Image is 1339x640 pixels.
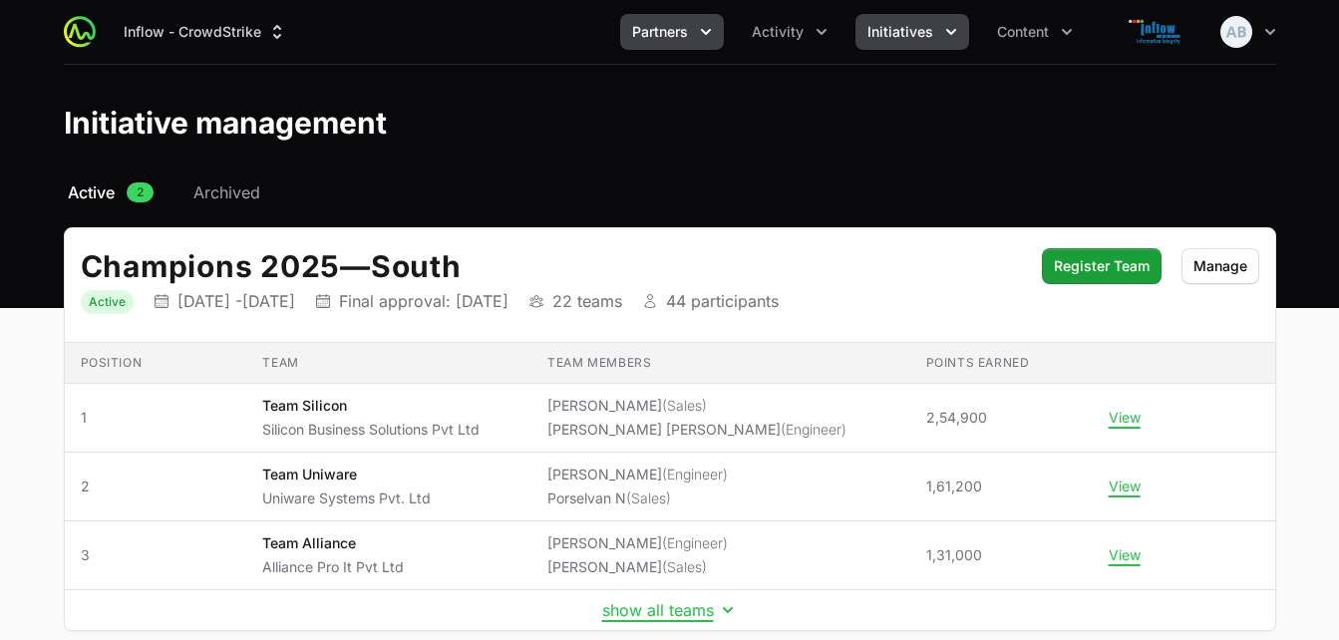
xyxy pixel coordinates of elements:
[64,16,96,48] img: ActivitySource
[926,408,987,428] span: 2,54,900
[340,248,371,284] span: —
[189,180,264,204] a: Archived
[985,14,1085,50] button: Content
[193,180,260,204] span: Archived
[997,22,1049,42] span: Content
[855,14,969,50] div: Initiatives menu
[81,477,231,496] span: 2
[547,396,846,416] li: [PERSON_NAME]
[112,14,299,50] button: Inflow - CrowdStrike
[666,291,779,311] p: 44 participants
[64,180,1276,204] nav: Initiative activity log navigation
[339,291,508,311] p: Final approval: [DATE]
[662,466,728,482] span: (Engineer)
[985,14,1085,50] div: Content menu
[547,465,728,484] li: [PERSON_NAME]
[1054,254,1150,278] span: Register Team
[64,227,1276,631] div: Initiative details
[1193,254,1247,278] span: Manage
[855,14,969,50] button: Initiatives
[752,22,804,42] span: Activity
[68,180,115,204] span: Active
[64,105,387,141] h1: Initiative management
[620,14,724,50] div: Partners menu
[602,600,738,620] button: show all teams
[262,557,404,577] p: Alliance Pro It Pvt Ltd
[1109,478,1141,495] button: View
[262,488,431,508] p: Uniware Systems Pvt. Ltd
[127,182,154,202] span: 2
[662,397,707,414] span: (Sales)
[262,396,480,416] p: Team Silicon
[246,343,531,384] th: Team
[926,477,982,496] span: 1,61,200
[1109,409,1141,427] button: View
[926,545,982,565] span: 1,31,000
[1109,12,1204,52] img: Inflow
[81,408,231,428] span: 1
[262,420,480,440] p: Silicon Business Solutions Pvt Ltd
[910,343,1093,384] th: Points earned
[1220,16,1252,48] img: Amit Bhat
[1042,248,1162,284] button: Register Team
[81,248,1022,284] h2: Champions 2025 South
[1109,546,1141,564] button: View
[531,343,910,384] th: Team members
[662,534,728,551] span: (Engineer)
[552,291,622,311] p: 22 teams
[1181,248,1259,284] button: Manage
[547,488,728,508] li: Porselvan N
[262,533,404,553] p: Team Alliance
[662,558,707,575] span: (Sales)
[626,489,671,506] span: (Sales)
[620,14,724,50] button: Partners
[547,420,846,440] li: [PERSON_NAME] [PERSON_NAME]
[632,22,688,42] span: Partners
[740,14,839,50] div: Activity menu
[177,291,295,311] p: [DATE] - [DATE]
[112,14,299,50] div: Supplier switch menu
[262,465,431,484] p: Team Uniware
[81,545,231,565] span: 3
[65,343,247,384] th: Position
[740,14,839,50] button: Activity
[547,557,728,577] li: [PERSON_NAME]
[781,421,846,438] span: (Engineer)
[96,14,1085,50] div: Main navigation
[547,533,728,553] li: [PERSON_NAME]
[64,180,158,204] a: Active2
[867,22,933,42] span: Initiatives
